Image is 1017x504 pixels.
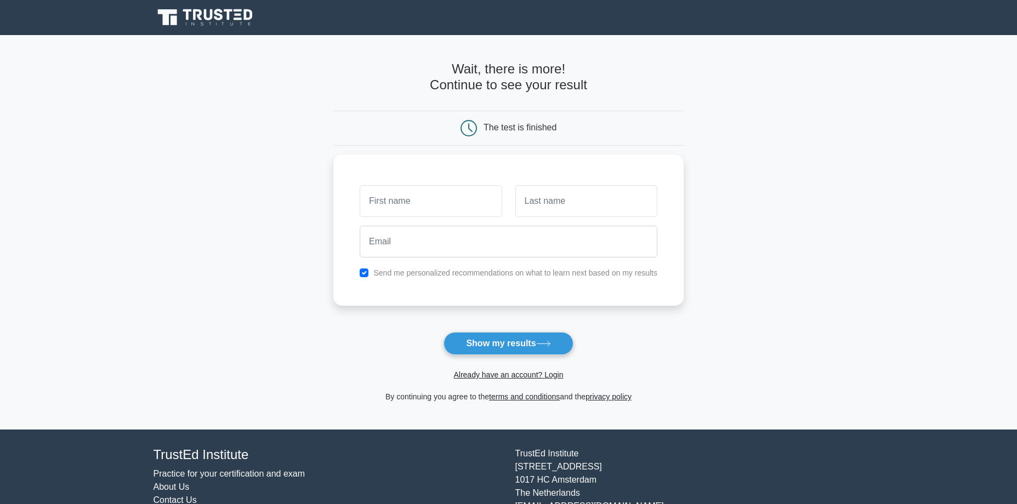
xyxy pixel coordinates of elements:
label: Send me personalized recommendations on what to learn next based on my results [373,268,657,277]
a: privacy policy [586,392,632,401]
h4: TrustEd Institute [154,447,502,463]
input: Last name [515,185,657,217]
div: By continuing you agree to the and the [327,390,690,403]
a: About Us [154,482,190,491]
h4: Wait, there is more! Continue to see your result [333,61,684,93]
a: Practice for your certification and exam [154,469,305,478]
input: Email [360,226,657,257]
div: The test is finished [484,123,556,132]
button: Show my results [444,332,573,355]
input: First name [360,185,502,217]
a: Already have an account? Login [453,370,563,379]
a: terms and conditions [489,392,560,401]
